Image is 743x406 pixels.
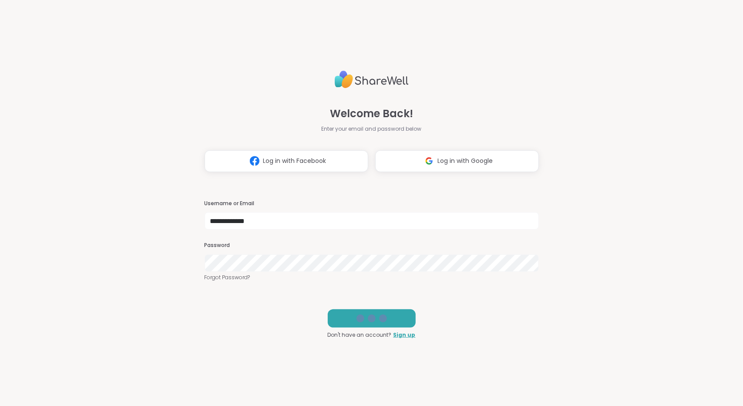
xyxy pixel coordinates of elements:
[328,331,392,339] span: Don't have an account?
[330,106,413,122] span: Welcome Back!
[393,331,416,339] a: Sign up
[205,200,539,207] h3: Username or Email
[205,274,539,281] a: Forgot Password?
[205,242,539,249] h3: Password
[335,67,409,92] img: ShareWell Logo
[322,125,422,133] span: Enter your email and password below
